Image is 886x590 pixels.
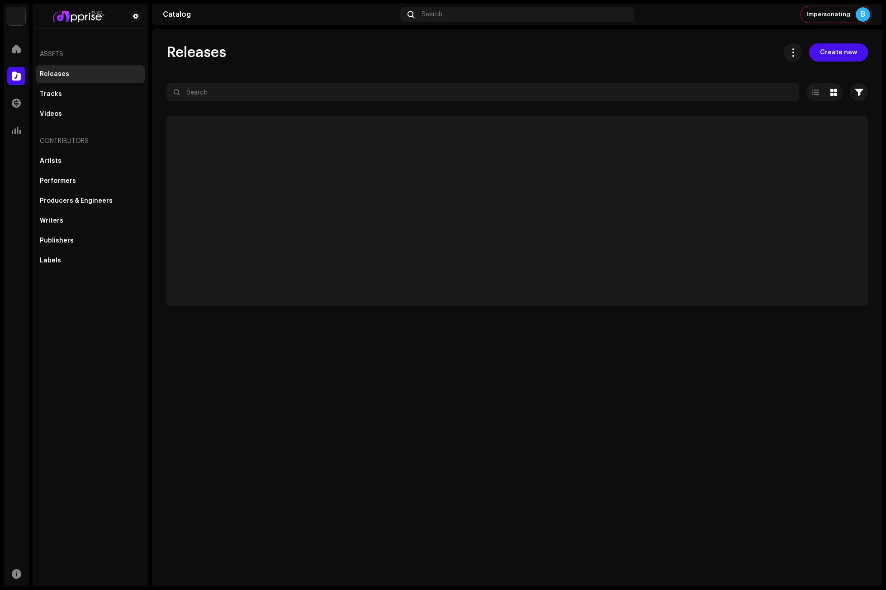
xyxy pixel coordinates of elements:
[36,192,145,210] re-m-nav-item: Producers & Engineers
[422,11,442,18] span: Search
[166,43,226,62] span: Releases
[36,212,145,230] re-m-nav-item: Writers
[40,217,63,224] div: Writers
[36,130,145,152] re-a-nav-header: Contributors
[40,177,76,185] div: Performers
[36,65,145,83] re-m-nav-item: Releases
[820,43,857,62] span: Create new
[40,71,69,78] div: Releases
[40,11,116,22] img: bf2740f5-a004-4424-adf7-7bc84ff11fd7
[36,105,145,123] re-m-nav-item: Videos
[36,152,145,170] re-m-nav-item: Artists
[36,232,145,250] re-m-nav-item: Publishers
[40,90,62,98] div: Tracks
[163,11,397,18] div: Catalog
[856,7,870,22] div: B
[40,257,61,264] div: Labels
[36,85,145,103] re-m-nav-item: Tracks
[40,197,113,205] div: Producers & Engineers
[806,11,850,18] span: Impersonating
[40,110,62,118] div: Videos
[40,237,74,244] div: Publishers
[40,157,62,165] div: Artists
[36,252,145,270] re-m-nav-item: Labels
[7,7,25,25] img: 1c16f3de-5afb-4452-805d-3f3454e20b1b
[809,43,868,62] button: Create new
[166,83,799,101] input: Search
[36,172,145,190] re-m-nav-item: Performers
[36,43,145,65] re-a-nav-header: Assets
